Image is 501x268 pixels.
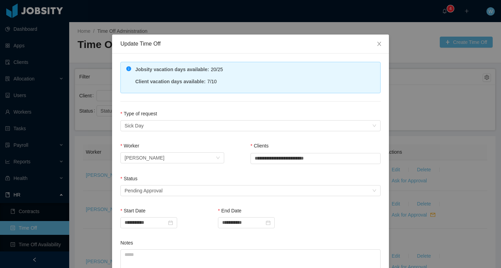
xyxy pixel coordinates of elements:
[120,40,381,48] div: Update Time Off
[376,41,382,47] i: icon: close
[135,67,209,72] strong: Jobsity vacation days available :
[250,143,268,149] label: Clients
[125,121,144,131] div: Sick Day
[266,220,271,225] i: icon: calendar
[135,79,206,84] strong: Client vacation days available :
[126,66,131,71] i: icon: info-circle
[125,185,163,196] div: Pending Approval
[211,67,223,72] span: 20/25
[120,143,139,149] label: Worker
[207,79,217,84] span: 7/10
[120,111,157,116] label: Type of request
[120,176,137,181] label: Status
[218,208,242,213] label: End Date
[120,208,145,213] label: Start Date
[370,35,389,54] button: Close
[125,153,164,163] div: Roberto Molina
[168,220,173,225] i: icon: calendar
[120,240,133,246] label: Notes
